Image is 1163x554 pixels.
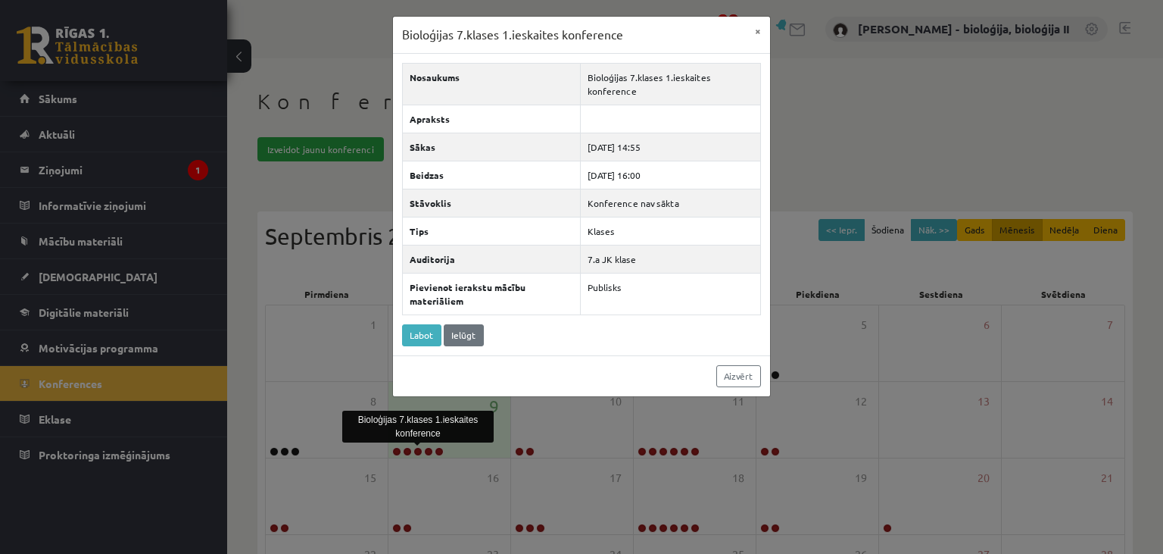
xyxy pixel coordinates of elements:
[403,189,581,217] th: Stāvoklis
[580,189,760,217] td: Konference nav sākta
[580,273,760,315] td: Publisks
[444,324,484,346] a: Ielūgt
[746,17,770,45] button: ×
[580,63,760,105] td: Bioloģijas 7.klases 1.ieskaites konference
[403,161,581,189] th: Beidzas
[580,133,760,161] td: [DATE] 14:55
[716,365,761,387] a: Aizvērt
[402,324,441,346] a: Labot
[580,245,760,273] td: 7.a JK klase
[403,63,581,105] th: Nosaukums
[403,217,581,245] th: Tips
[580,217,760,245] td: Klases
[403,105,581,133] th: Apraksts
[403,273,581,315] th: Pievienot ierakstu mācību materiāliem
[402,26,623,44] h3: Bioloģijas 7.klases 1.ieskaites konference
[580,161,760,189] td: [DATE] 16:00
[342,411,494,443] div: Bioloģijas 7.klases 1.ieskaites konference
[403,245,581,273] th: Auditorija
[403,133,581,161] th: Sākas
